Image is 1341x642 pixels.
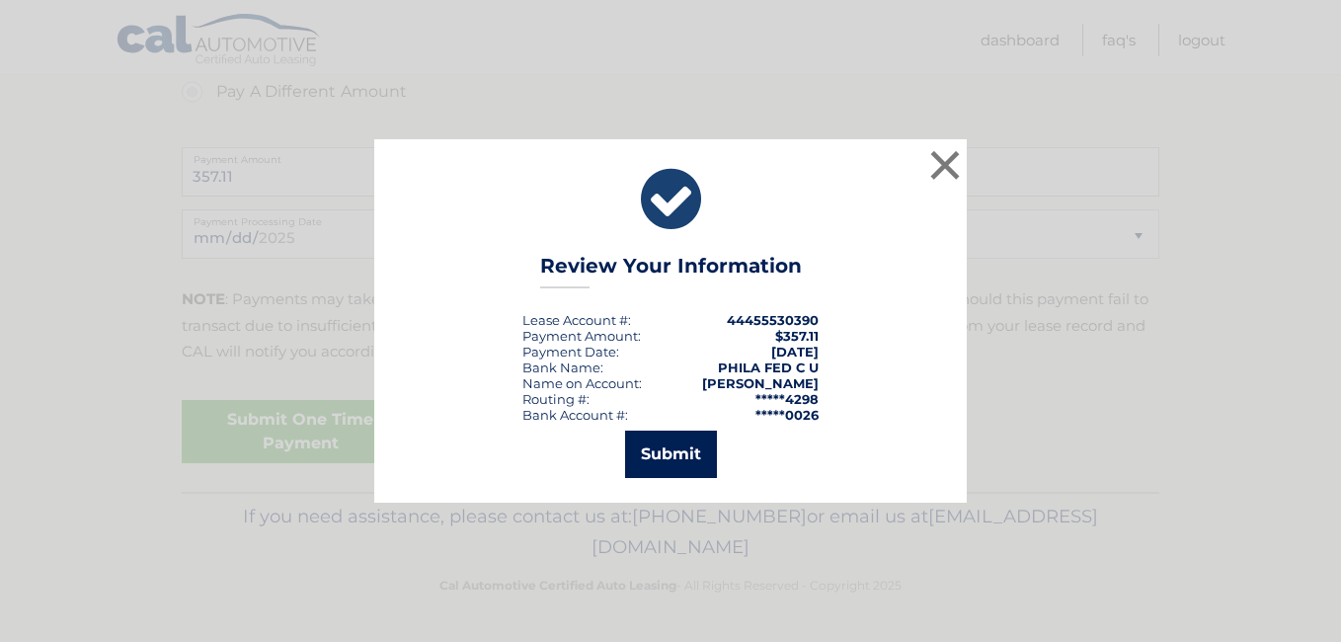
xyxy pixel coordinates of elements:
strong: 44455530390 [727,312,819,328]
strong: PHILA FED C U [718,360,819,375]
div: Name on Account: [522,375,642,391]
div: Bank Account #: [522,407,628,423]
div: Lease Account #: [522,312,631,328]
span: [DATE] [771,344,819,360]
div: Bank Name: [522,360,603,375]
button: × [925,145,965,185]
div: : [522,344,619,360]
span: Payment Date [522,344,616,360]
h3: Review Your Information [540,254,802,288]
div: Routing #: [522,391,590,407]
div: Payment Amount: [522,328,641,344]
button: Submit [625,431,717,478]
strong: [PERSON_NAME] [702,375,819,391]
span: $357.11 [775,328,819,344]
